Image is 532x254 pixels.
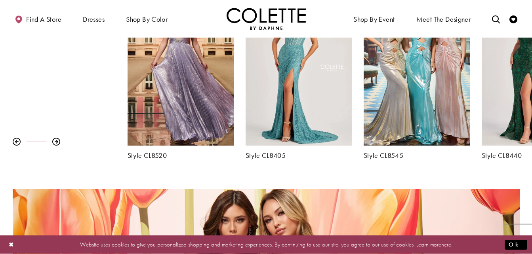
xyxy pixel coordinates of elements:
a: Style CL8545 [364,152,470,159]
span: Shop by color [126,15,168,23]
a: Meet the designer [414,8,473,30]
a: Style CL8520 [128,152,234,159]
span: Dresses [83,15,105,23]
span: Meet the designer [416,15,471,23]
span: Shop by color [124,8,170,30]
p: Website uses cookies to give you personalized shopping and marketing experiences. By continuing t... [57,239,475,250]
a: Check Wishlist [507,8,519,30]
a: Visit Home Page [227,8,306,30]
span: Shop By Event [351,8,397,30]
a: Style CL8405 [246,152,352,159]
button: Close Dialog [5,238,18,252]
span: Find a store [26,15,61,23]
a: here [441,241,451,248]
a: Find a store [13,8,63,30]
img: Colette by Daphne [227,8,306,30]
span: Dresses [81,8,107,30]
button: Submit Dialog [505,240,527,250]
a: Toggle search [490,8,502,30]
span: Shop By Event [353,15,395,23]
